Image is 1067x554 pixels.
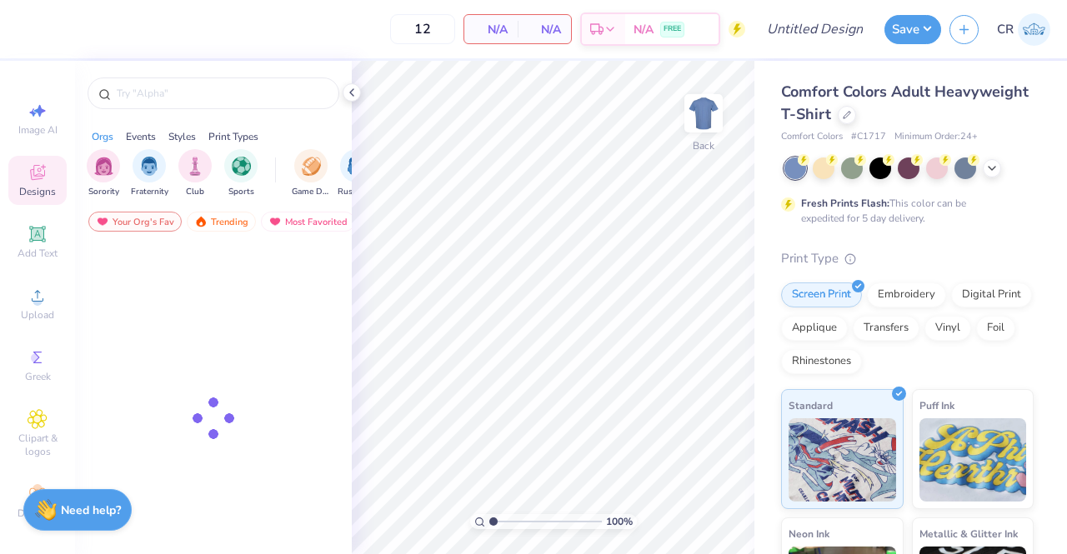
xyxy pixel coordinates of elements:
button: filter button [131,149,168,198]
span: Comfort Colors Adult Heavyweight T-Shirt [781,82,1029,124]
div: Foil [976,316,1015,341]
div: filter for Fraternity [131,149,168,198]
strong: Fresh Prints Flash: [801,197,889,210]
div: This color can be expedited for 5 day delivery. [801,196,1006,226]
div: Print Types [208,129,258,144]
span: Standard [789,397,833,414]
div: Digital Print [951,282,1032,307]
span: Puff Ink [919,397,954,414]
span: # C1717 [851,130,886,144]
img: Rush & Bid Image [348,157,367,176]
button: filter button [338,149,376,198]
strong: Need help? [61,502,121,518]
img: trending.gif [194,216,208,227]
div: Print Type [781,249,1034,268]
span: Fraternity [131,186,168,198]
div: Trending [187,212,256,232]
span: Decorate [18,507,58,520]
span: N/A [528,21,561,38]
button: filter button [87,149,120,198]
button: filter button [178,149,212,198]
div: filter for Sorority [87,149,120,198]
img: Sorority Image [94,157,113,176]
div: filter for Rush & Bid [338,149,376,198]
span: N/A [474,21,508,38]
div: Events [126,129,156,144]
div: Your Org's Fav [88,212,182,232]
img: Back [687,97,720,130]
div: Styles [168,129,196,144]
span: Comfort Colors [781,130,843,144]
div: Screen Print [781,282,862,307]
span: Designs [19,185,56,198]
img: most_fav.gif [268,216,282,227]
img: Fraternity Image [140,157,158,176]
div: filter for Club [178,149,212,198]
span: Sports [228,186,254,198]
img: Club Image [186,157,204,176]
img: Puff Ink [919,418,1027,502]
button: filter button [292,149,330,198]
button: filter button [224,149,258,198]
span: Club [186,186,204,198]
div: Orgs [92,129,113,144]
img: Conner Roberts [1018,13,1050,46]
img: Game Day Image [302,157,321,176]
span: Image AI [18,123,58,137]
div: Vinyl [924,316,971,341]
img: Sports Image [232,157,251,176]
span: Minimum Order: 24 + [894,130,978,144]
span: Upload [21,308,54,322]
span: Sorority [88,186,119,198]
button: Save [884,15,941,44]
span: Rush & Bid [338,186,376,198]
img: most_fav.gif [96,216,109,227]
span: Game Day [292,186,330,198]
div: filter for Game Day [292,149,330,198]
div: Applique [781,316,848,341]
div: Transfers [853,316,919,341]
div: Embroidery [867,282,946,307]
span: N/A [634,21,654,38]
span: Greek [25,370,51,383]
span: CR [997,20,1014,39]
input: Try "Alpha" [115,85,328,102]
span: Clipart & logos [8,432,67,458]
span: Neon Ink [789,525,829,542]
span: FREE [664,23,681,35]
input: – – [390,14,455,44]
span: Metallic & Glitter Ink [919,525,1018,542]
input: Untitled Design [754,12,876,46]
a: CR [997,13,1050,46]
div: Rhinestones [781,349,862,374]
div: Back [693,138,714,153]
span: 100 % [606,514,633,529]
span: Add Text [18,247,58,260]
img: Standard [789,418,896,502]
div: filter for Sports [224,149,258,198]
div: Most Favorited [261,212,355,232]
